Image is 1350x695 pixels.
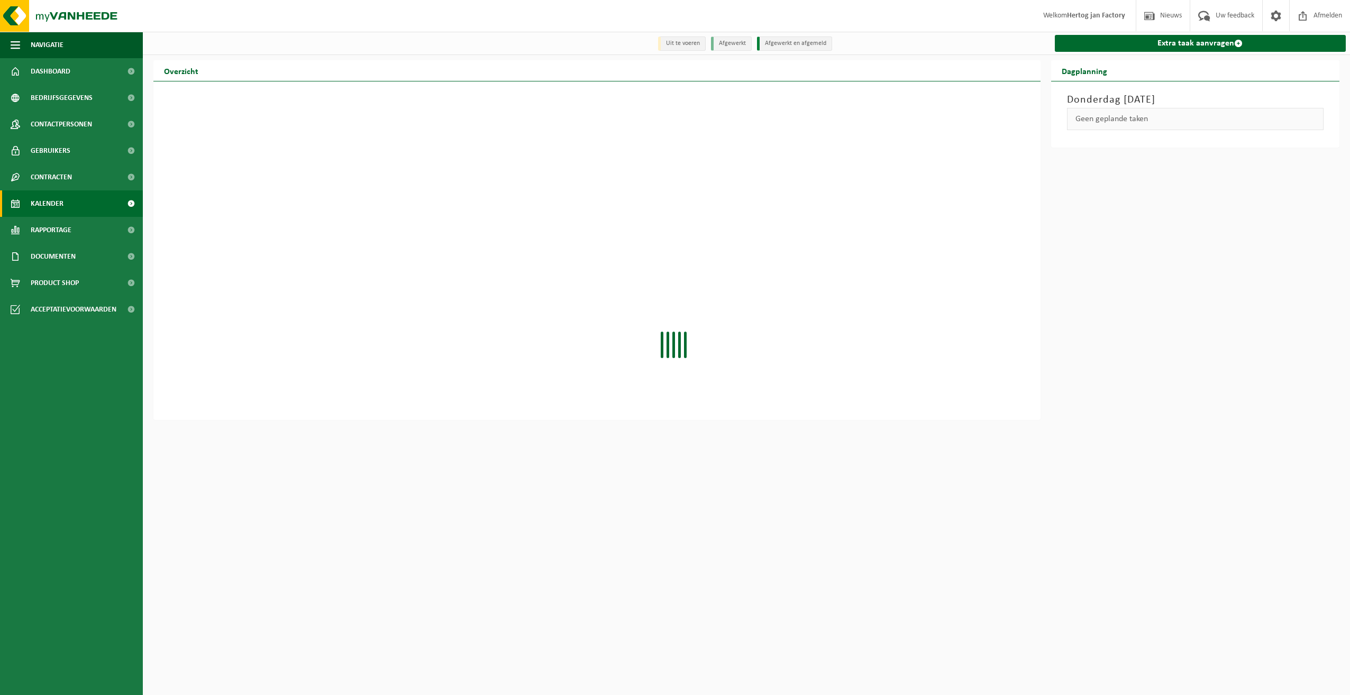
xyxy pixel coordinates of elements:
span: Contracten [31,164,72,190]
span: Navigatie [31,32,63,58]
span: Gebruikers [31,138,70,164]
strong: Hertog jan Factory [1067,12,1125,20]
h2: Overzicht [153,60,209,81]
li: Afgewerkt en afgemeld [757,36,832,51]
a: Extra taak aanvragen [1055,35,1346,52]
li: Uit te voeren [658,36,706,51]
span: Dashboard [31,58,70,85]
h2: Dagplanning [1051,60,1118,81]
li: Afgewerkt [711,36,752,51]
span: Contactpersonen [31,111,92,138]
div: Geen geplande taken [1067,108,1324,130]
span: Product Shop [31,270,79,296]
h3: Donderdag [DATE] [1067,92,1324,108]
span: Rapportage [31,217,71,243]
span: Documenten [31,243,76,270]
span: Acceptatievoorwaarden [31,296,116,323]
span: Kalender [31,190,63,217]
span: Bedrijfsgegevens [31,85,93,111]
